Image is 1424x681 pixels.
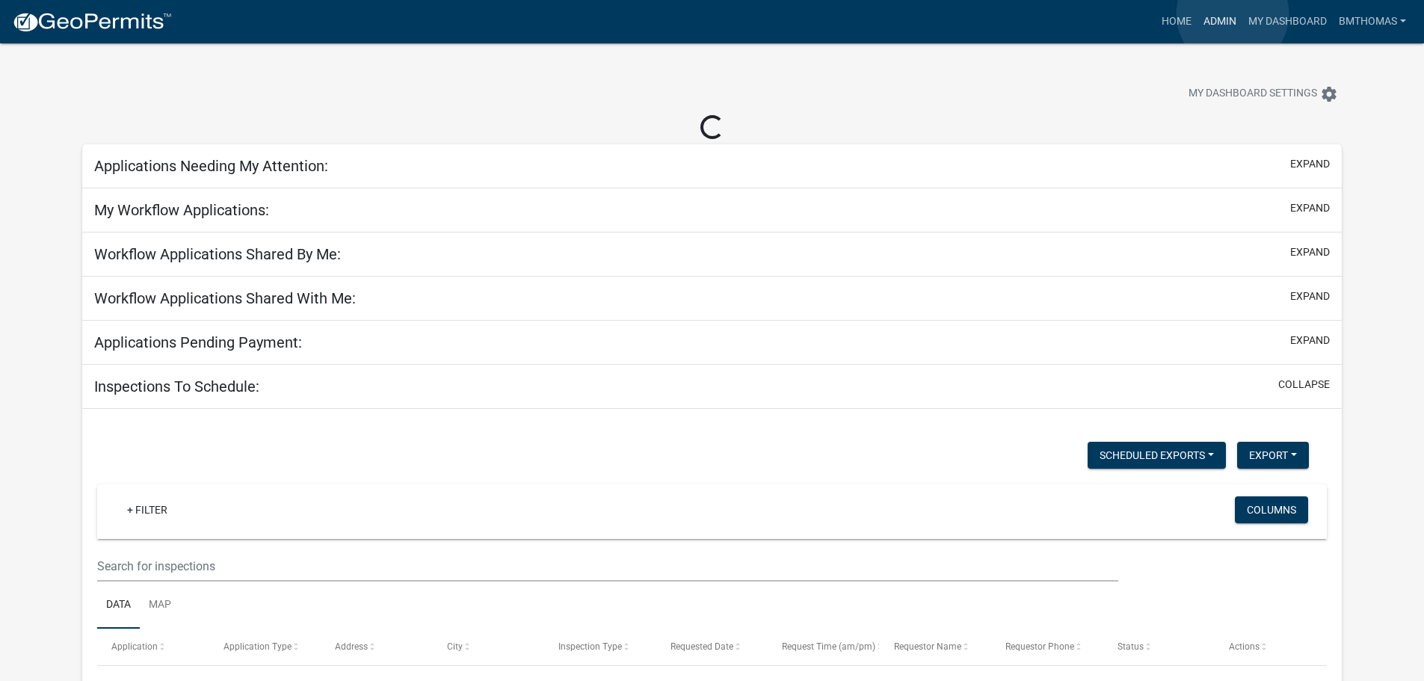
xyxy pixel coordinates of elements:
[321,629,432,665] datatable-header-cell: Address
[140,582,180,629] a: Map
[433,629,544,665] datatable-header-cell: City
[1177,79,1350,108] button: My Dashboard Settingssettings
[1290,289,1330,304] button: expand
[1215,629,1326,665] datatable-header-cell: Actions
[97,582,140,629] a: Data
[447,641,463,652] span: City
[111,641,158,652] span: Application
[94,245,341,263] h5: Workflow Applications Shared By Me:
[1118,641,1144,652] span: Status
[97,629,209,665] datatable-header-cell: Application
[209,629,321,665] datatable-header-cell: Application Type
[544,629,656,665] datatable-header-cell: Inspection Type
[1320,85,1338,103] i: settings
[558,641,622,652] span: Inspection Type
[1198,7,1242,36] a: Admin
[94,157,328,175] h5: Applications Needing My Attention:
[94,201,269,219] h5: My Workflow Applications:
[1290,200,1330,216] button: expand
[1333,7,1412,36] a: bmthomas
[768,629,879,665] datatable-header-cell: Request Time (am/pm)
[1290,244,1330,260] button: expand
[1242,7,1333,36] a: My Dashboard
[1005,641,1074,652] span: Requestor Phone
[879,629,990,665] datatable-header-cell: Requestor Name
[1237,442,1309,469] button: Export
[97,551,1118,582] input: Search for inspections
[1278,377,1330,392] button: collapse
[1229,641,1260,652] span: Actions
[782,641,875,652] span: Request Time (am/pm)
[1290,156,1330,172] button: expand
[1235,496,1308,523] button: Columns
[1088,442,1226,469] button: Scheduled Exports
[224,641,292,652] span: Application Type
[335,641,368,652] span: Address
[94,289,356,307] h5: Workflow Applications Shared With Me:
[115,496,179,523] a: + Filter
[1189,85,1317,103] span: My Dashboard Settings
[1103,629,1214,665] datatable-header-cell: Status
[671,641,733,652] span: Requested Date
[894,641,961,652] span: Requestor Name
[1156,7,1198,36] a: Home
[94,378,259,395] h5: Inspections To Schedule:
[991,629,1103,665] datatable-header-cell: Requestor Phone
[656,629,768,665] datatable-header-cell: Requested Date
[1290,333,1330,348] button: expand
[94,333,302,351] h5: Applications Pending Payment:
